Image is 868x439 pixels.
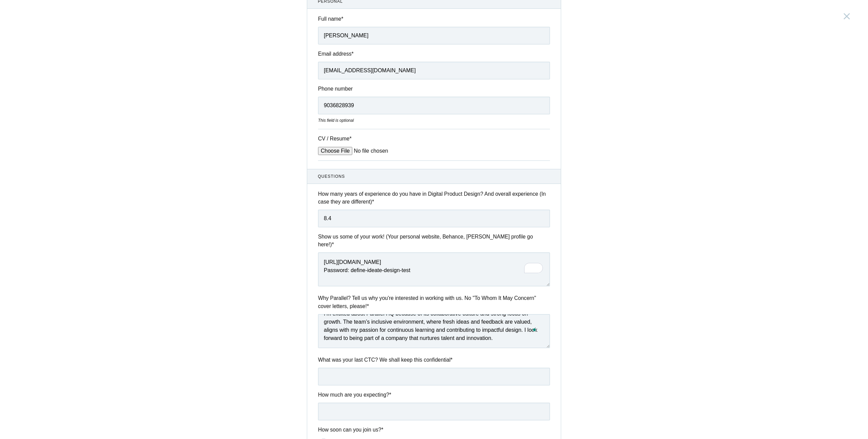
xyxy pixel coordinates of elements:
[318,117,550,123] div: This field is optional
[318,85,550,93] label: Phone number
[318,252,550,286] textarea: To enrich screen reader interactions, please activate Accessibility in Grammarly extension settings
[318,50,550,58] label: Email address
[318,15,550,23] label: Full name
[318,391,550,399] label: How much are you expecting?
[318,356,550,364] label: What was your last CTC? We shall keep this confidential
[318,294,550,310] label: Why Parallel? Tell us why you're interested in working with us. No "To Whom It May Concern" cover...
[318,135,369,142] label: CV / Resume
[318,190,550,206] label: How many years of experience do you have in Digital Product Design? And overall experience (In ca...
[318,173,550,179] span: Questions
[318,233,550,249] label: Show us some of your work! (Your personal website, Behance, [PERSON_NAME] profile go here!)
[318,426,550,434] label: How soon can you join us?
[318,314,550,348] textarea: To enrich screen reader interactions, please activate Accessibility in Grammarly extension settings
